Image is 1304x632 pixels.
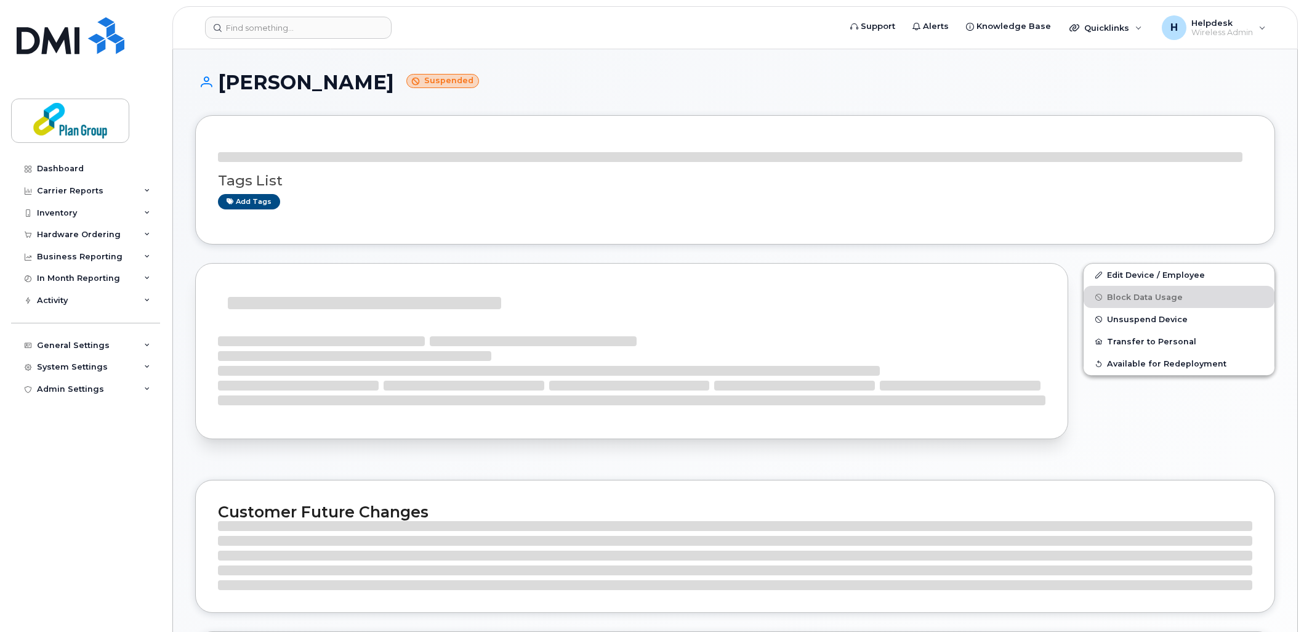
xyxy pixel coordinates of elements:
button: Unsuspend Device [1084,308,1274,330]
small: Suspended [406,74,479,88]
button: Block Data Usage [1084,286,1274,308]
button: Transfer to Personal [1084,330,1274,352]
button: Available for Redeployment [1084,352,1274,375]
a: Edit Device / Employee [1084,264,1274,286]
h1: [PERSON_NAME] [195,71,1275,93]
h3: Tags List [218,173,1252,188]
h2: Customer Future Changes [218,503,1252,521]
span: Unsuspend Device [1107,315,1188,324]
a: Add tags [218,194,280,209]
span: Available for Redeployment [1107,359,1226,368]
